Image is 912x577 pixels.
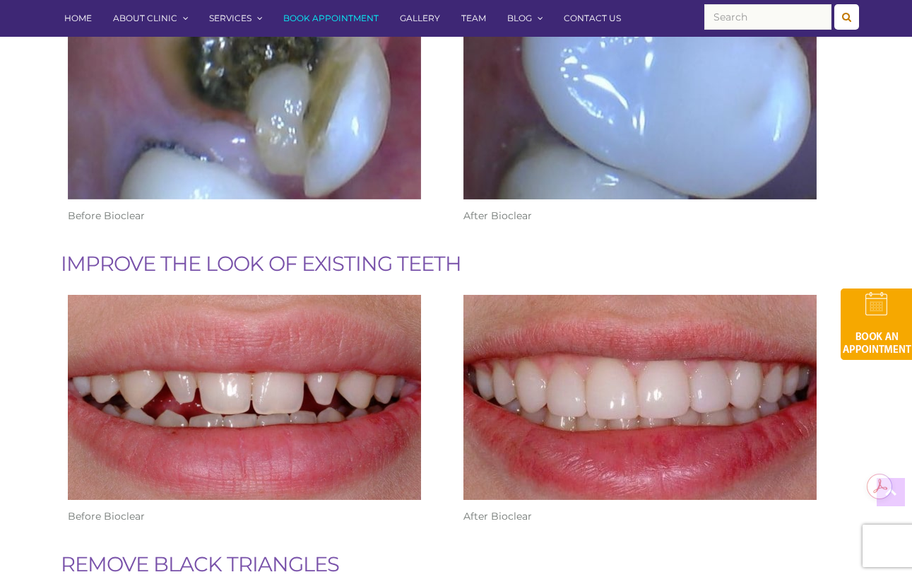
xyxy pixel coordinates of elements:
[463,295,817,500] img: bioclear-after-3
[68,507,449,525] p: Before Bioclear
[61,554,852,574] h3: REMOVE BLACK TRIANGLES
[68,206,449,225] p: Before Bioclear
[463,507,845,525] p: After Bioclear
[704,4,831,30] input: Search
[61,253,852,274] h3: IMPROVE THE LOOK OF EXISTING TEETH
[841,288,912,360] img: book-an-appointment-hod-gld.png
[463,206,845,225] p: After Bioclear
[68,295,421,500] img: bioclear-before-3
